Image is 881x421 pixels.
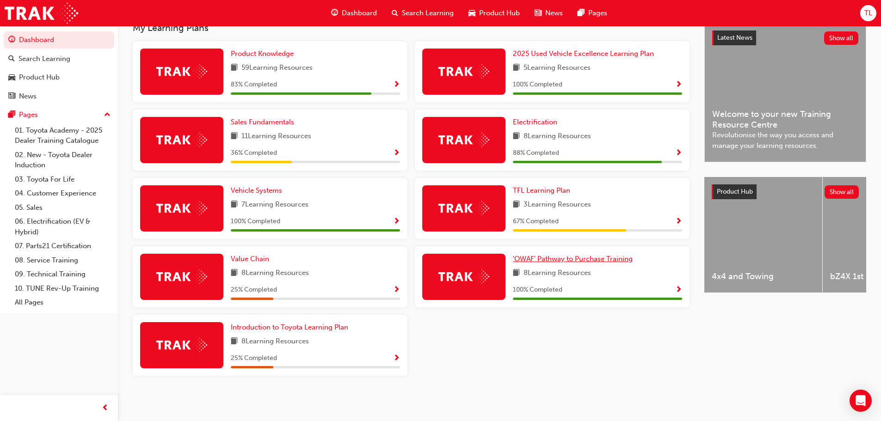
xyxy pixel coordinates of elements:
a: Latest NewsShow allWelcome to your new Training Resource CentreRevolutionise the way you access a... [704,23,866,162]
img: Trak [156,338,207,352]
a: 08. Service Training [11,253,114,268]
span: pages-icon [578,7,585,19]
span: book-icon [231,131,238,142]
span: guage-icon [8,36,15,44]
span: search-icon [8,55,15,63]
span: Value Chain [231,255,269,263]
a: 01. Toyota Academy - 2025 Dealer Training Catalogue [11,123,114,148]
img: Trak [156,64,207,79]
span: search-icon [392,7,398,19]
a: TFL Learning Plan [513,185,574,196]
span: News [545,8,563,18]
span: 100 % Completed [231,216,280,227]
span: Show Progress [393,149,400,158]
span: prev-icon [102,403,109,414]
button: TL [860,5,876,21]
a: All Pages [11,295,114,310]
img: Trak [156,269,207,284]
a: 05. Sales [11,201,114,215]
span: 8 Learning Resources [241,336,309,348]
span: 100 % Completed [513,285,562,295]
img: Trak [156,201,207,215]
button: Show Progress [393,216,400,227]
div: Pages [19,110,38,120]
span: Electrification [513,118,557,126]
span: Show Progress [675,286,682,294]
span: Revolutionise the way you access and manage your learning resources. [712,130,858,151]
span: 88 % Completed [513,148,559,159]
a: Introduction to Toyota Learning Plan [231,322,352,333]
span: 8 Learning Resources [524,268,591,279]
span: Product Hub [479,8,520,18]
span: news-icon [8,92,15,101]
a: 10. TUNE Rev-Up Training [11,281,114,296]
a: 4x4 and Towing [704,177,822,293]
span: book-icon [513,268,520,279]
span: Show Progress [675,149,682,158]
span: book-icon [231,268,238,279]
span: pages-icon [8,111,15,119]
span: 5 Learning Resources [524,62,591,74]
span: book-icon [231,199,238,211]
a: Search Learning [4,50,114,67]
span: 8 Learning Resources [241,268,309,279]
span: car-icon [8,73,15,82]
a: Sales Fundamentals [231,117,298,128]
span: 'OWAF' Pathway to Purchase Training [513,255,633,263]
a: 06. Electrification (EV & Hybrid) [11,214,114,239]
a: Product Hub [4,69,114,86]
a: Value Chain [231,254,273,264]
span: 100 % Completed [513,79,562,90]
div: Product Hub [19,72,60,83]
span: TFL Learning Plan [513,186,570,195]
button: Show all [824,31,859,45]
a: car-iconProduct Hub [461,4,527,23]
span: 2025 Used Vehicle Excellence Learning Plan [513,49,654,58]
button: Show Progress [393,284,400,296]
button: Show Progress [393,79,400,91]
a: 'OWAF' Pathway to Purchase Training [513,254,636,264]
a: pages-iconPages [570,4,615,23]
a: Electrification [513,117,561,128]
button: Show all [825,185,859,199]
span: 7 Learning Resources [241,199,308,211]
span: 4x4 and Towing [712,271,815,282]
span: guage-icon [331,7,338,19]
a: Product HubShow all [712,184,859,199]
img: Trak [5,3,78,24]
span: car-icon [468,7,475,19]
span: 83 % Completed [231,79,277,90]
span: 67 % Completed [513,216,559,227]
span: 36 % Completed [231,148,277,159]
span: Product Knowledge [231,49,294,58]
span: Introduction to Toyota Learning Plan [231,323,348,331]
div: Open Intercom Messenger [850,390,872,412]
span: 25 % Completed [231,353,277,364]
span: 11 Learning Resources [241,131,311,142]
a: 09. Technical Training [11,267,114,281]
a: Latest NewsShow all [712,31,858,45]
span: 25 % Completed [231,285,277,295]
img: Trak [438,64,489,79]
span: up-icon [104,109,111,121]
div: News [19,91,37,102]
button: Pages [4,106,114,123]
img: Trak [438,133,489,147]
span: Vehicle Systems [231,186,282,195]
a: 04. Customer Experience [11,186,114,201]
a: Product Knowledge [231,49,297,59]
span: book-icon [513,131,520,142]
a: news-iconNews [527,4,570,23]
span: Show Progress [393,286,400,294]
span: Search Learning [402,8,454,18]
span: Show Progress [393,81,400,89]
span: 59 Learning Resources [241,62,313,74]
button: Show Progress [675,284,682,296]
a: 2025 Used Vehicle Excellence Learning Plan [513,49,658,59]
img: Trak [438,201,489,215]
button: Show Progress [675,147,682,159]
span: Pages [588,8,607,18]
a: guage-iconDashboard [324,4,384,23]
span: Product Hub [717,188,753,195]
